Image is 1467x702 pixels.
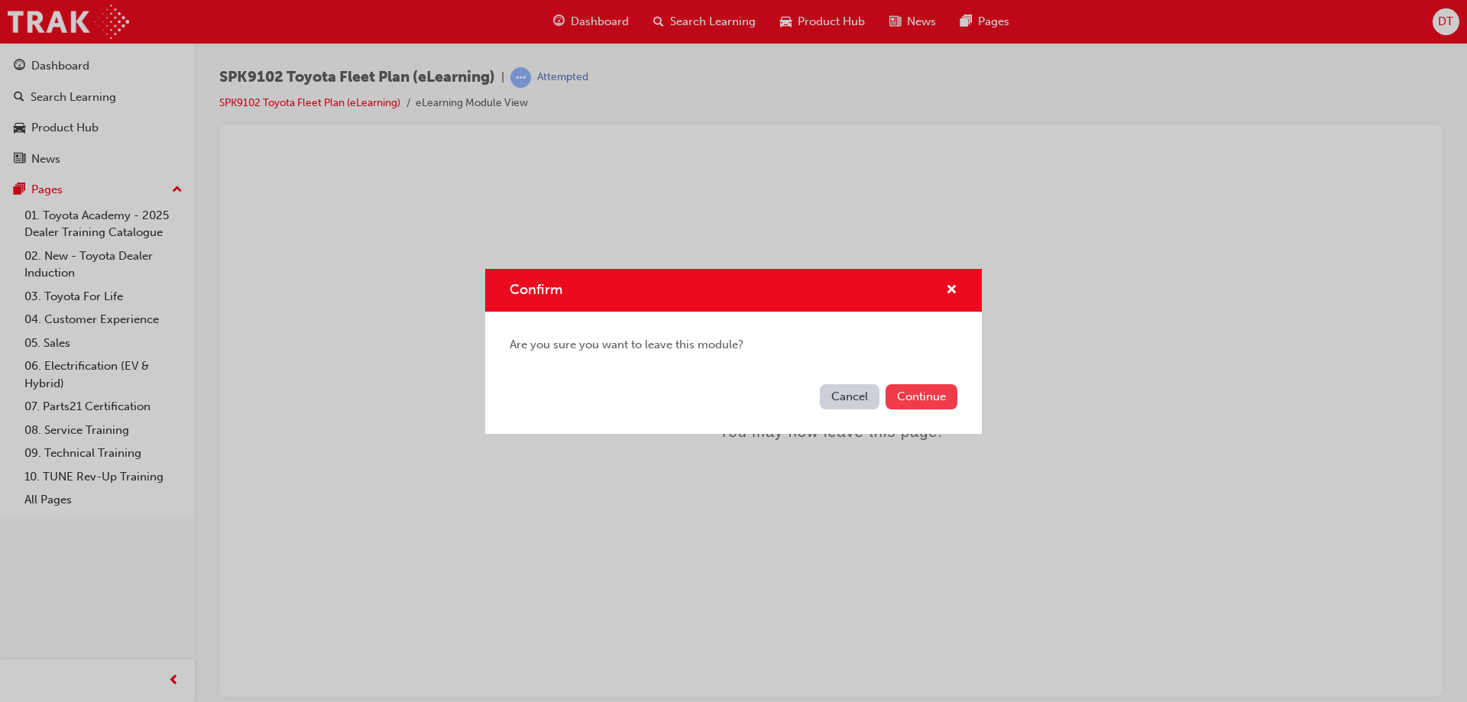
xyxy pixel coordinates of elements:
[946,281,957,300] button: cross-icon
[485,312,982,378] div: Are you sure you want to leave this module?
[6,229,1193,256] div: 👋 Bye!
[6,271,1193,289] div: You may now leave this page.
[510,281,562,298] span: Confirm
[485,269,982,434] div: Confirm
[886,384,957,409] button: Continue
[946,284,957,298] span: cross-icon
[820,384,879,409] button: Cancel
